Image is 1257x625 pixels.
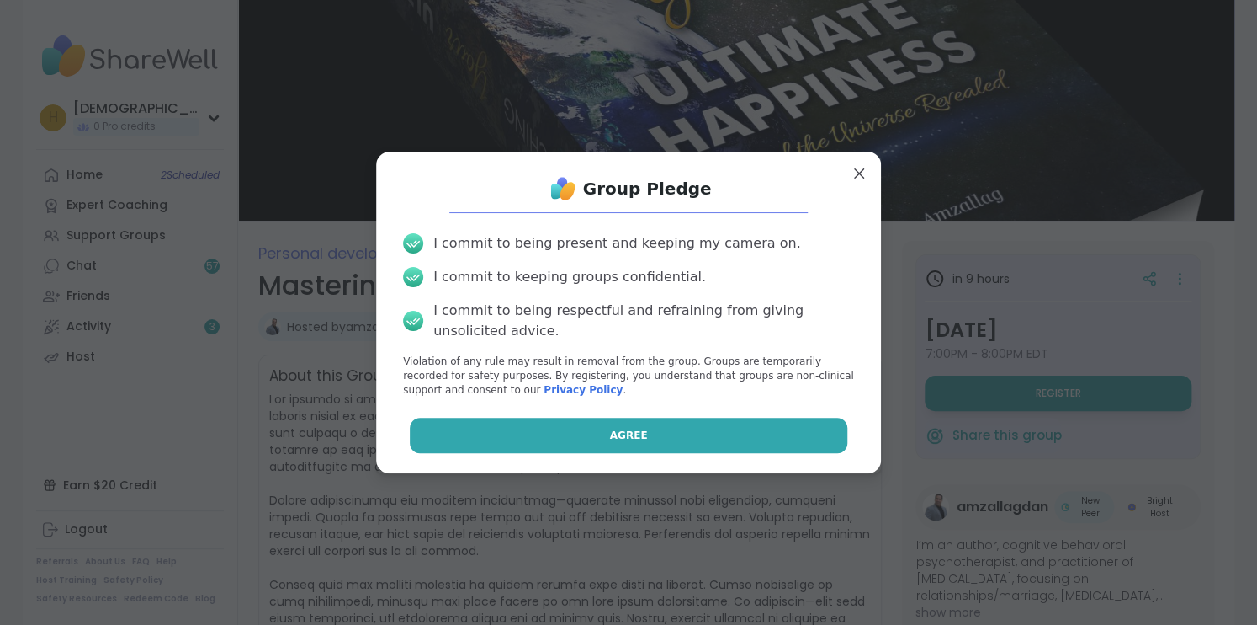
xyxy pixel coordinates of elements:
[403,355,854,397] p: Violation of any rule may result in removal from the group. Groups are temporarily recorded for s...
[544,384,623,396] a: Privacy Policy
[610,428,648,443] span: Agree
[546,172,580,206] img: ShareWell Logo
[433,233,800,254] div: I commit to being present and keeping my camera on.
[433,301,854,341] div: I commit to being respectful and refraining from giving unsolicited advice.
[433,267,706,287] div: I commit to keeping groups confidential.
[583,177,712,200] h1: Group Pledge
[410,418,848,453] button: Agree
